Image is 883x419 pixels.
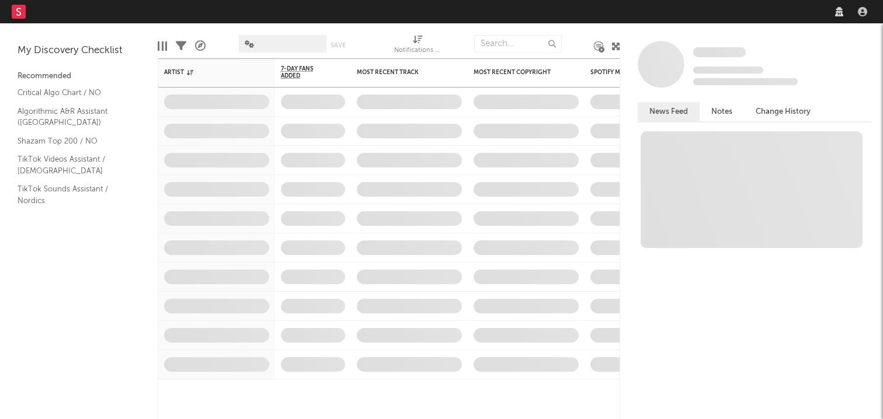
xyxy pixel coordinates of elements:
a: Critical Algo Chart / NO [18,86,128,99]
a: Algorithmic A&R Assistant ([GEOGRAPHIC_DATA]) [18,105,128,129]
div: Spotify Monthly Listeners [590,69,678,76]
span: 0 fans last week [693,78,798,85]
a: Shazam Top 200 / NO [18,135,128,148]
div: Notifications (Artist) [394,29,441,63]
div: Artist [164,69,252,76]
div: Most Recent Copyright [474,69,561,76]
a: TikTok Sounds Assistant / Nordics [18,183,128,207]
div: A&R Pipeline [195,29,206,63]
button: Change History [744,102,822,121]
span: Tracking Since: [DATE] [693,67,763,74]
div: Filters [176,29,186,63]
div: Edit Columns [158,29,167,63]
a: Some Artist [693,47,746,58]
button: Save [331,42,346,48]
div: Recommended [18,69,140,83]
div: My Discovery Checklist [18,44,140,58]
span: Some Artist [693,47,746,57]
div: Most Recent Track [357,69,444,76]
input: Search... [474,35,562,53]
button: News Feed [638,102,700,121]
div: Notifications (Artist) [394,44,441,58]
span: 7-Day Fans Added [281,65,328,79]
button: Notes [700,102,744,121]
a: TikTok Videos Assistant / [DEMOGRAPHIC_DATA] [18,153,128,177]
